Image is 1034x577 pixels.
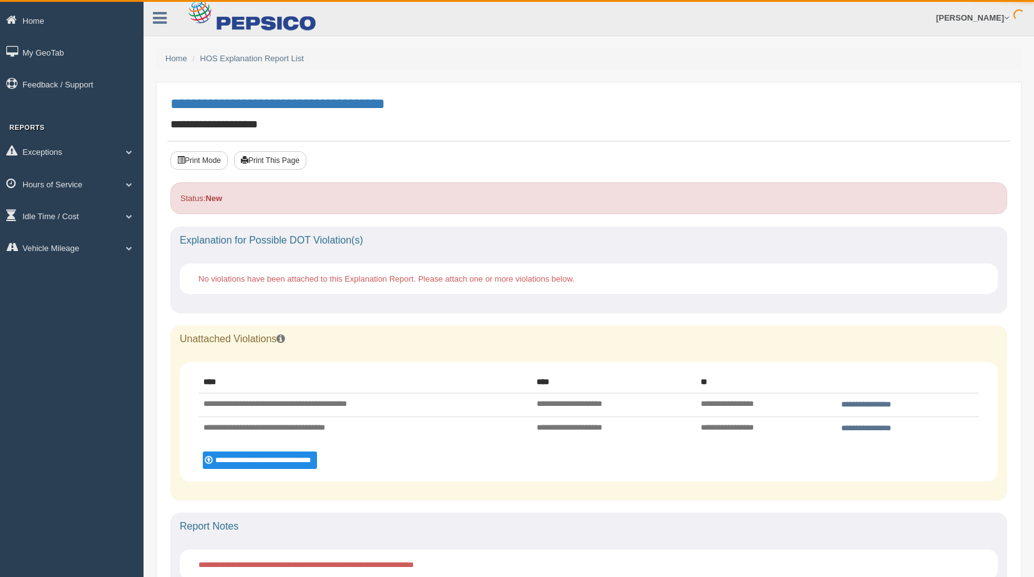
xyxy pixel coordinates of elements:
strong: New [205,194,222,203]
button: Print This Page [234,151,306,170]
div: Unattached Violations [170,325,1007,353]
div: Report Notes [170,513,1007,540]
a: Home [165,54,187,63]
div: Explanation for Possible DOT Violation(s) [170,227,1007,254]
a: HOS Explanation Report List [200,54,304,63]
span: No violations have been attached to this Explanation Report. Please attach one or more violations... [198,274,575,284]
button: Print Mode [170,151,228,170]
div: Status: [170,182,1007,214]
